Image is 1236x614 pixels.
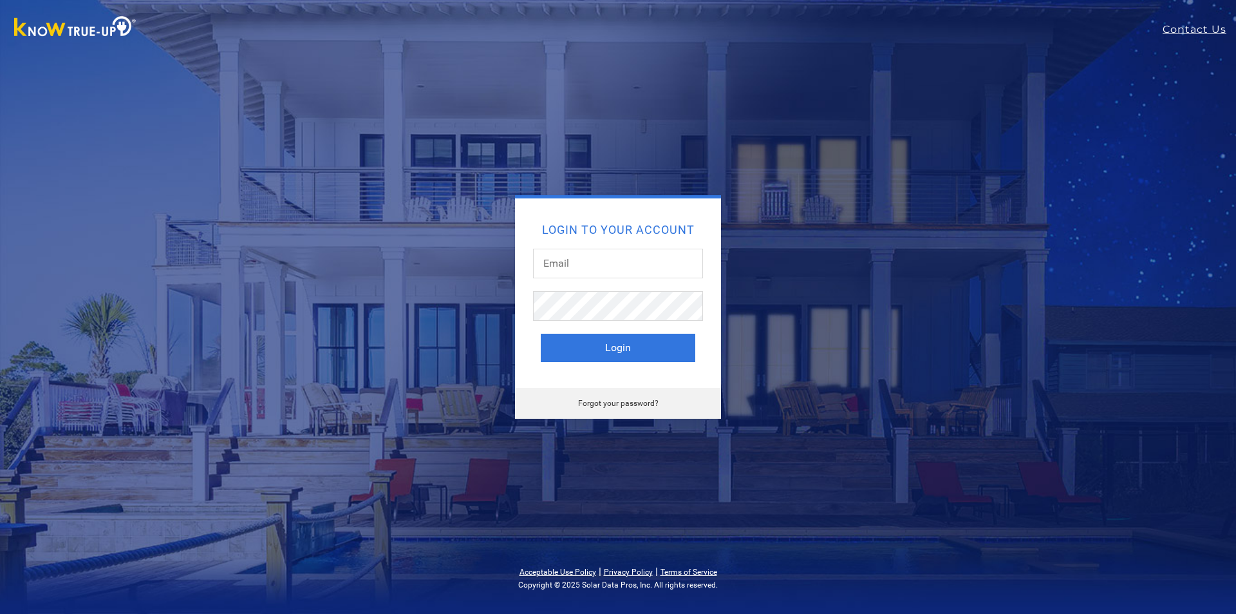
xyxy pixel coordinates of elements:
img: Know True-Up [8,14,143,43]
span: | [599,565,601,577]
span: | [655,565,658,577]
input: Email [533,249,703,278]
h2: Login to your account [541,224,695,236]
button: Login [541,334,695,362]
a: Contact Us [1163,22,1236,37]
a: Privacy Policy [604,568,653,577]
a: Acceptable Use Policy [520,568,596,577]
a: Forgot your password? [578,399,659,408]
a: Terms of Service [660,568,717,577]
